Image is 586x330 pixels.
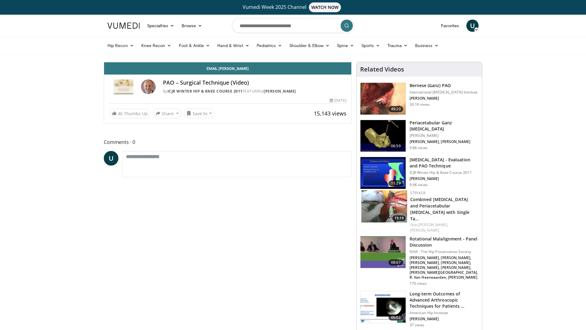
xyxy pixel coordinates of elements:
div: By FEATURING [163,89,346,94]
span: Comments 0 [104,138,352,146]
img: 68e87346-f5b9-4ec7-a4b4-d99762ad16de.150x105_q85_crop-smart_upscale.jpg [360,236,406,268]
p: ICJR Winter Hip & Knee Course 2011 [410,170,478,175]
img: 57874994-f324-4126-a1d1-641caa1ad672.150x105_q85_crop-smart_upscale.jpg [361,190,407,222]
a: 46 Thumbs Up [109,109,150,118]
a: Browse [178,20,206,32]
a: Email [PERSON_NAME] [104,62,351,75]
a: ICJR Winter Hip & Knee Course 2011 [168,89,243,94]
h3: Bernese (Ganz) PAO [410,82,478,89]
a: [PERSON_NAME] [264,89,296,94]
a: Hip Recon [104,39,138,52]
p: [PERSON_NAME], [PERSON_NAME] [410,139,478,144]
h3: Periacetabular Ganz [MEDICAL_DATA] [410,120,478,132]
a: Knee Recon [138,39,175,52]
img: 27dd7ad6-2090-4d95-bbfe-d16b75ea9a7f.150x105_q85_crop-smart_upscale.jpg [360,291,406,323]
img: 297930_0000_1.png.150x105_q85_crop-smart_upscale.jpg [360,157,406,189]
a: 49:20 Bernese (Ganz) PAO International [MEDICAL_DATA] Institute [PERSON_NAME] 30.1K views [360,82,478,115]
img: ICJR Winter Hip & Knee Course 2011 [109,79,139,94]
p: 30.1K views [410,102,430,107]
div: Feat. [410,222,477,233]
a: Shoulder & Elbow [286,39,333,52]
span: 15:19 [392,215,406,221]
p: American Hip Institute [410,310,478,315]
p: ISHA - The Hip Preservation Society [410,249,478,254]
button: Save to [184,108,215,118]
a: Hand & Wrist [214,39,253,52]
h4: Related Videos [360,66,404,73]
p: [PERSON_NAME], [PERSON_NAME], [PERSON_NAME], [PERSON_NAME], [PERSON_NAME], [PERSON_NAME], [PERSON... [410,255,478,280]
a: 15:19 [361,190,407,222]
a: 08:07 Rotational Malalignment - Panel Discussion ISHA - The Hip Preservation Society [PERSON_NAME... [360,236,478,286]
a: 11:29 [MEDICAL_DATA] - Evaluation and PAO Technique ICJR Winter Hip & Knee Course 2011 [PERSON_NA... [360,157,478,189]
p: [PERSON_NAME] [410,176,478,181]
a: [PERSON_NAME] [410,228,439,233]
img: db605aaa-8f3e-4b74-9e59-83a35179dada.150x105_q85_crop-smart_upscale.jpg [360,120,406,152]
p: 9.4K views [410,182,428,187]
span: 11:29 [389,180,403,186]
img: Avatar [141,79,156,94]
a: Pediatrics [253,39,286,52]
span: 06:59 [389,143,403,149]
a: Foot & Ankle [175,39,214,52]
a: Stryker [410,190,425,196]
span: 15,143 views [314,110,346,117]
a: U [104,151,118,166]
input: Search topics, interventions [232,18,354,33]
a: Vumedi Week 2025 ChannelWATCH NOW [108,2,478,12]
a: Specialties [143,20,178,32]
p: 9.8K views [410,145,428,150]
p: [PERSON_NAME] [410,317,478,321]
a: Favorites [437,20,463,32]
span: 08:07 [389,259,403,266]
h3: Rotational Malalignment - Panel Discussion [410,236,478,248]
p: [PERSON_NAME] [410,133,478,138]
div: [DATE] [330,98,346,103]
a: [PERSON_NAME], [418,222,448,227]
button: Share [153,108,181,118]
a: Spine [333,39,357,52]
span: WATCH NOW [309,2,341,12]
a: Trauma [384,39,411,52]
span: 49:20 [389,106,403,112]
p: [PERSON_NAME] [410,96,478,101]
a: Sports [358,39,384,52]
h3: Long-term Outcomes of Advanced Arthroscopic Techniques for Patients … [410,291,478,309]
a: Combined [MEDICAL_DATA] and Periacetabular [MEDICAL_DATA] with Single Ta… [410,196,470,222]
h4: PAO – Surgical Technique (Video) [163,79,346,86]
h3: [MEDICAL_DATA] - Evaluation and PAO Technique [410,157,478,169]
img: Clohisy_PAO_1.png.150x105_q85_crop-smart_upscale.jpg [360,83,406,115]
p: 37 views [410,323,425,328]
span: 46 [118,111,123,116]
a: U [466,20,479,32]
a: 06:59 Periacetabular Ganz [MEDICAL_DATA] [PERSON_NAME] [PERSON_NAME], [PERSON_NAME] 9.8K views [360,120,478,152]
img: VuMedi Logo [107,23,140,29]
a: Business [411,39,443,52]
p: International [MEDICAL_DATA] Institute [410,90,478,95]
span: 06:02 [389,314,403,321]
a: 06:02 Long-term Outcomes of Advanced Arthroscopic Techniques for Patients … American Hip Institut... [360,291,478,328]
p: 179 views [410,281,427,286]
